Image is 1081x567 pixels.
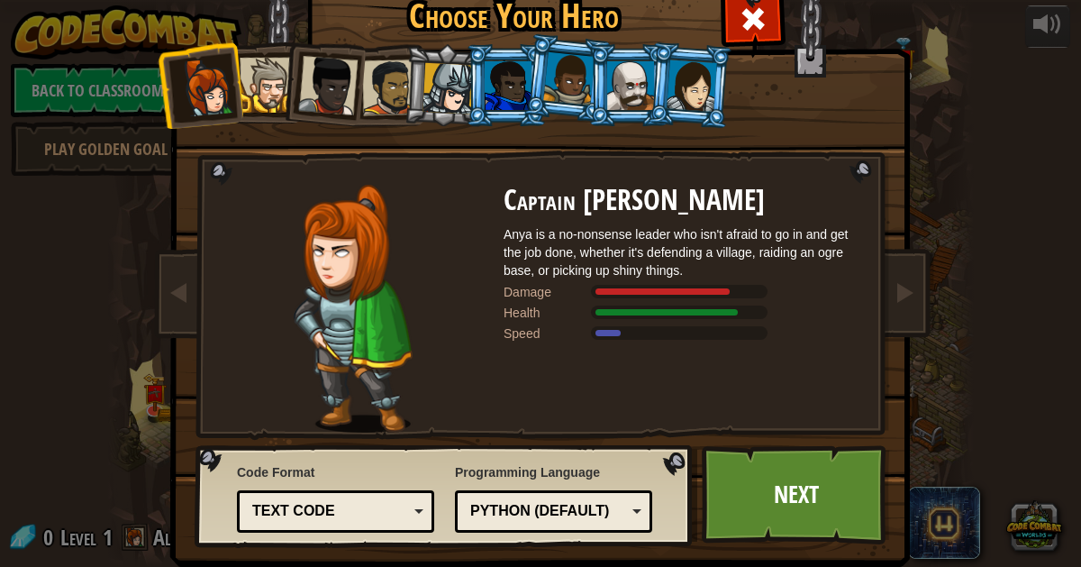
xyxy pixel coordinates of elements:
[504,325,864,343] div: Moves at 6 meters per second.
[588,44,669,126] li: Okar Stompfoot
[522,33,612,123] li: Arryn Stonewall
[504,304,864,322] div: Gains 140% of listed Warrior armor health.
[195,445,697,548] img: language-selector-background.png
[252,501,408,522] div: Text code
[504,225,864,279] div: Anya is a no-nonsense leader who isn't afraid to go in and get the job done, whether it's defendi...
[403,42,488,129] li: Hattori Hanzō
[647,41,733,129] li: Illia Shieldsmith
[237,463,434,481] span: Code Format
[470,501,626,522] div: Python (Default)
[221,41,302,123] li: Sir Tharin Thunderfist
[504,283,594,301] div: Damage
[294,185,412,433] img: captain-pose.png
[504,304,594,322] div: Health
[504,283,864,301] div: Deals 120% of listed Warrior weapon damage.
[504,325,594,343] div: Speed
[466,44,547,126] li: Gordon the Stalwart
[342,43,425,127] li: Alejandro the Duelist
[156,41,244,129] li: Captain Anya Weston
[504,185,864,216] h2: Captain [PERSON_NAME]
[278,38,367,126] li: Lady Ida Justheart
[455,463,652,481] span: Programming Language
[702,445,890,544] a: Next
